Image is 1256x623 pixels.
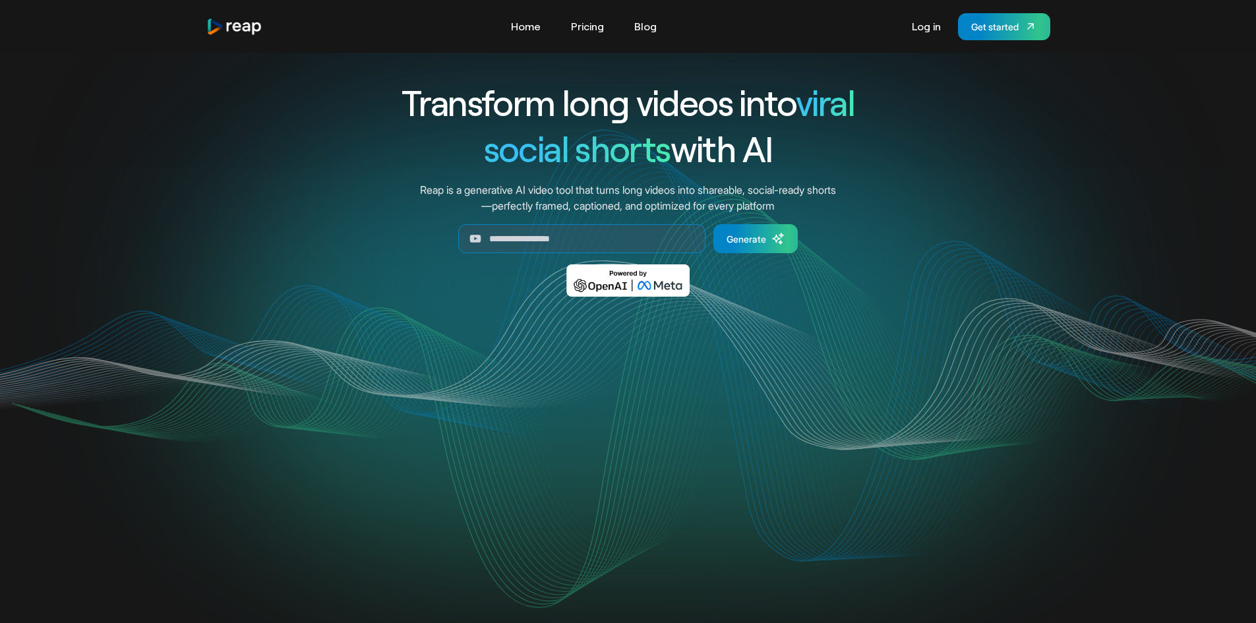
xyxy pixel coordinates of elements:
[971,20,1019,34] div: Get started
[958,13,1050,40] a: Get started
[566,264,690,297] img: Powered by OpenAI & Meta
[713,224,798,253] a: Generate
[504,16,547,37] a: Home
[484,127,671,169] span: social shorts
[564,16,611,37] a: Pricing
[628,16,663,37] a: Blog
[206,18,263,36] a: home
[796,80,854,123] span: viral
[354,224,903,253] form: Generate Form
[354,79,903,125] h1: Transform long videos into
[905,16,947,37] a: Log in
[363,316,893,581] video: Your browser does not support the video tag.
[354,125,903,171] h1: with AI
[727,232,766,246] div: Generate
[206,18,263,36] img: reap logo
[418,182,838,214] p: Reap is a generative AI video tool that turns long videos into shareable, social-ready shorts—per...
